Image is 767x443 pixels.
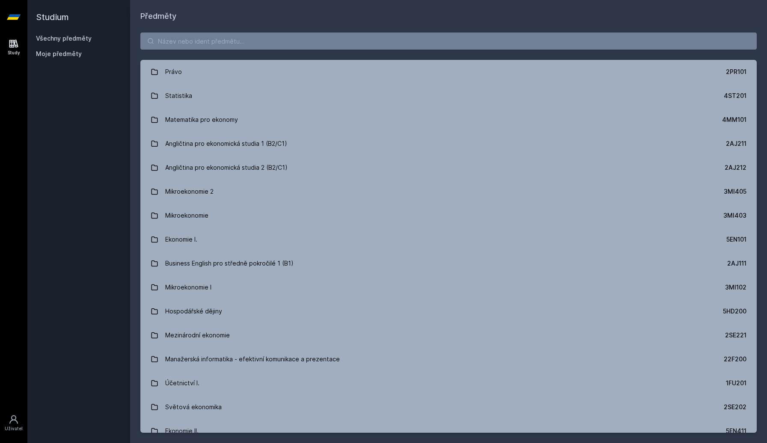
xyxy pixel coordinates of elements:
div: Ekonomie II. [165,422,199,440]
div: 5EN101 [726,235,746,244]
div: 4ST201 [724,92,746,100]
a: Study [2,34,26,60]
h1: Předměty [140,10,757,22]
div: Angličtina pro ekonomická studia 2 (B2/C1) [165,159,288,176]
a: Hospodářské dějiny 5HD200 [140,299,757,323]
div: 1FU201 [726,379,746,387]
a: Právo 2PR101 [140,60,757,84]
div: Světová ekonomika [165,399,222,416]
a: Matematika pro ekonomy 4MM101 [140,108,757,132]
div: Study [8,50,20,56]
div: Manažerská informatika - efektivní komunikace a prezentace [165,351,340,368]
a: Mikroekonomie 3MI403 [140,204,757,227]
span: Moje předměty [36,50,82,58]
div: Mikroekonomie I [165,279,211,296]
div: Matematika pro ekonomy [165,111,238,128]
div: 2AJ111 [727,259,746,268]
a: Angličtina pro ekonomická studia 1 (B2/C1) 2AJ211 [140,132,757,156]
div: 2PR101 [726,68,746,76]
a: Statistika 4ST201 [140,84,757,108]
div: Mikroekonomie [165,207,208,224]
a: Ekonomie II. 5EN411 [140,419,757,443]
a: Manažerská informatika - efektivní komunikace a prezentace 22F200 [140,347,757,371]
div: 3MI405 [724,187,746,196]
a: Mezinárodní ekonomie 2SE221 [140,323,757,347]
div: Ekonomie I. [165,231,197,248]
a: Ekonomie I. 5EN101 [140,227,757,251]
a: Světová ekonomika 2SE202 [140,395,757,419]
div: Mikroekonomie 2 [165,183,214,200]
a: Všechny předměty [36,35,92,42]
div: 3MI403 [723,211,746,220]
a: Uživatel [2,410,26,436]
div: Hospodářské dějiny [165,303,222,320]
div: Business English pro středně pokročilé 1 (B1) [165,255,294,272]
div: 5EN411 [726,427,746,435]
div: Mezinárodní ekonomie [165,327,230,344]
div: 2SE202 [724,403,746,411]
a: Business English pro středně pokročilé 1 (B1) 2AJ111 [140,251,757,275]
div: 2AJ211 [726,139,746,148]
div: 4MM101 [722,115,746,124]
a: Angličtina pro ekonomická studia 2 (B2/C1) 2AJ212 [140,156,757,180]
div: Účetnictví I. [165,375,199,392]
div: Právo [165,63,182,80]
div: 5HD200 [723,307,746,316]
a: Mikroekonomie I 3MI102 [140,275,757,299]
input: Název nebo ident předmětu… [140,32,757,50]
div: Uživatel [5,425,23,432]
div: Angličtina pro ekonomická studia 1 (B2/C1) [165,135,287,152]
div: 2SE221 [725,331,746,340]
div: 2AJ212 [725,163,746,172]
a: Mikroekonomie 2 3MI405 [140,180,757,204]
div: 22F200 [724,355,746,363]
a: Účetnictví I. 1FU201 [140,371,757,395]
div: Statistika [165,87,192,104]
div: 3MI102 [725,283,746,292]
